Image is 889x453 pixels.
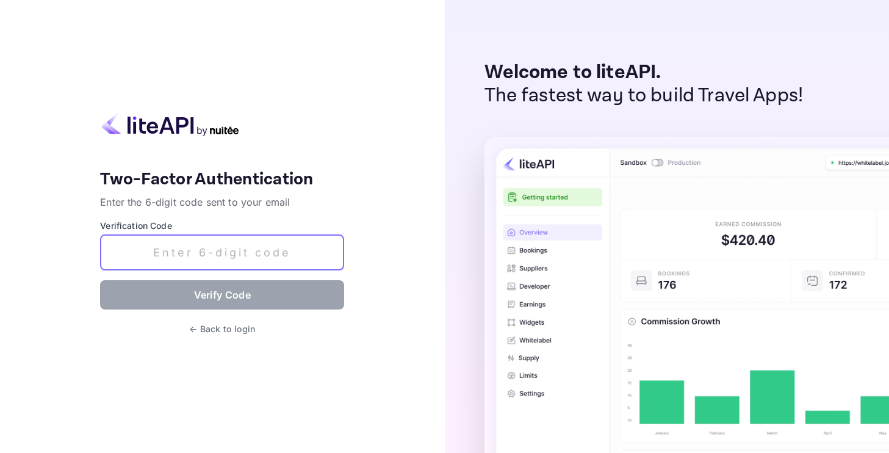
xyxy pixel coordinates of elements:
button: ← Back to login [182,317,263,341]
p: Enter the 6-digit code sent to your email [100,195,344,209]
label: Verification Code [100,219,344,232]
img: liteapi [100,112,240,136]
input: Enter 6-digit code [100,234,344,270]
h4: Two-Factor Authentication [100,169,344,190]
p: Welcome to liteAPI. [484,61,804,84]
p: The fastest way to build Travel Apps! [484,84,804,107]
